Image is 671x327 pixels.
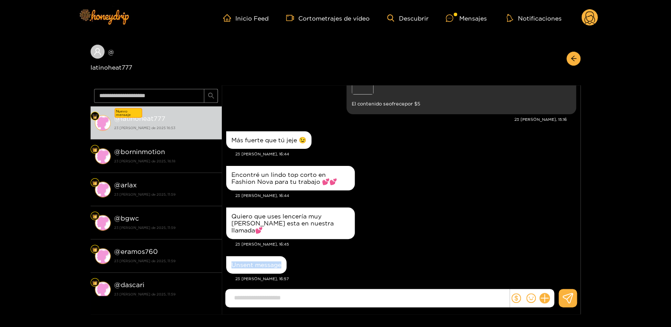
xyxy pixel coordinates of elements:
img: Nivel de ventilador [92,214,98,219]
a: Cortometrajes de vídeo [286,14,370,22]
span: sonrisa [526,293,536,303]
font: Quiero que uses lencería muy [PERSON_NAME] esta en nuestra llamada💕 [231,213,334,233]
button: buscar [204,89,218,103]
font: Nuevo mensaje [116,109,131,116]
font: @arlax [114,181,137,189]
font: 23 [PERSON_NAME], 15:16 [514,117,567,122]
img: conversación [95,182,111,197]
div: 23 de agosto, 16:45 [226,207,355,239]
span: cámara de vídeo [286,14,298,22]
img: Nivel de ventilador [92,247,98,252]
span: usuario [94,48,101,56]
font: ofrece [389,101,405,106]
div: 23 de agosto, 16:44 [226,131,311,149]
font: eramos760 [121,248,158,255]
font: Cortometrajes de vídeo [298,15,370,21]
span: buscar [208,92,214,100]
img: conversación [95,281,111,297]
img: conversación [95,115,111,131]
img: Nivel de ventilador [92,147,98,152]
font: 23 [PERSON_NAME], 16:44 [235,152,289,156]
font: 5 [417,101,420,106]
img: Nivel de ventilador [92,114,98,119]
button: Notificaciones [504,14,564,22]
img: conversación [95,215,111,231]
font: El contenido se [352,101,389,106]
font: 23 [PERSON_NAME], 16:45 [235,242,289,246]
div: Unsent message [231,261,281,268]
font: Mensajes [459,15,486,21]
div: Aug. 23, 4:57 pm [226,256,287,274]
font: 23 [PERSON_NAME] de 2025, 11:59 [114,292,175,296]
font: Más fuerte que tú jeje 😉 [231,137,306,143]
font: @borninmotion [114,148,165,155]
font: 23 [PERSON_NAME] de 2025, 11:59 [114,259,175,263]
font: @bgwc [114,214,139,222]
font: 23 [PERSON_NAME] de 2025, 11:59 [114,226,175,229]
div: 23 de agosto, 16:44 [226,166,355,190]
a: Inicio Feed [223,14,269,22]
font: 23 [PERSON_NAME] de 2025, 11:59 [114,193,175,196]
font: 23 [PERSON_NAME] de 2025, 16:18 [114,159,175,163]
font: por $ [405,101,417,106]
img: conversación [95,148,111,164]
span: hogar [223,14,235,22]
img: conversación [95,248,111,264]
font: @ [114,115,121,122]
font: @ [114,248,121,255]
font: @dascari [114,281,144,288]
span: flecha izquierda [570,55,577,63]
button: flecha izquierda [566,52,580,66]
div: @latinoheat777 [91,45,222,72]
font: latinoheat777 [121,115,165,122]
font: Notificaciones [517,15,561,21]
font: Encontré un lindo top corto en Fashion Nova para tu trabajo 💕💕 [231,171,337,185]
img: Nivel de ventilador [92,180,98,186]
font: Inicio Feed [235,15,269,21]
a: Descubrir [387,14,428,22]
span: dólar [511,293,521,303]
font: 23 [PERSON_NAME], 16:44 [235,193,289,198]
img: Nivel de ventilador [92,280,98,285]
font: @ [108,49,114,55]
font: 23 [PERSON_NAME] de 2025 16:53 [114,126,175,130]
font: 23 [PERSON_NAME], 16:57 [235,277,289,281]
font: Descubrir [398,15,428,21]
button: dólar [510,292,523,305]
font: latinoheat777 [91,64,132,70]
